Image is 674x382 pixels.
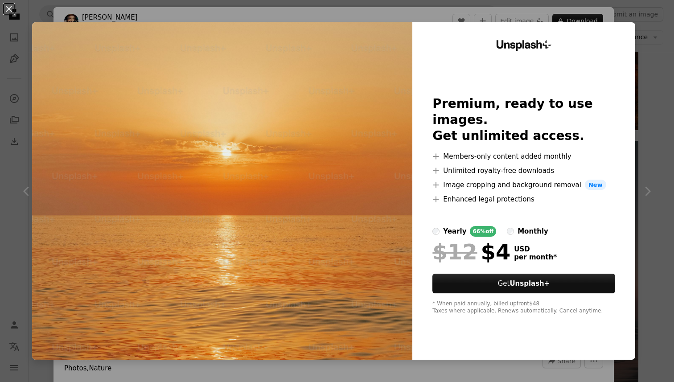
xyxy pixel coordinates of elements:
[443,226,466,237] div: yearly
[432,180,615,190] li: Image cropping and background removal
[432,274,615,293] button: GetUnsplash+
[432,300,615,315] div: * When paid annually, billed upfront $48 Taxes where applicable. Renews automatically. Cancel any...
[507,228,514,235] input: monthly
[432,194,615,205] li: Enhanced legal protections
[585,180,606,190] span: New
[432,96,615,144] h2: Premium, ready to use images. Get unlimited access.
[432,240,510,263] div: $4
[432,228,440,235] input: yearly66%off
[432,151,615,162] li: Members-only content added monthly
[470,226,496,237] div: 66% off
[518,226,548,237] div: monthly
[432,165,615,176] li: Unlimited royalty-free downloads
[514,253,557,261] span: per month *
[432,240,477,263] span: $12
[510,279,550,288] strong: Unsplash+
[514,245,557,253] span: USD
